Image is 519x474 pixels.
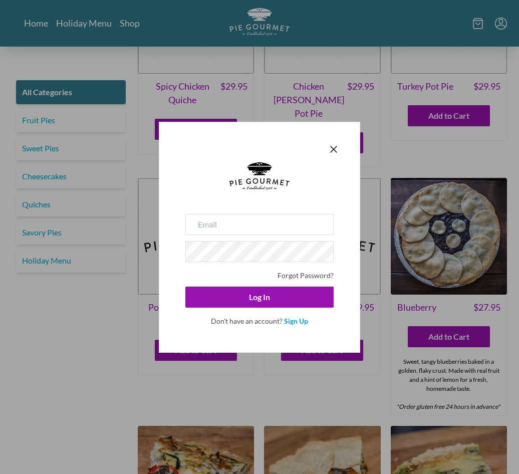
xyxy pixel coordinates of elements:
button: Log In [185,287,334,308]
span: Don't have an account? [211,317,283,325]
button: Close panel [328,143,340,155]
input: Email [185,214,334,235]
a: Sign Up [284,317,308,325]
a: Forgot Password? [278,271,334,280]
